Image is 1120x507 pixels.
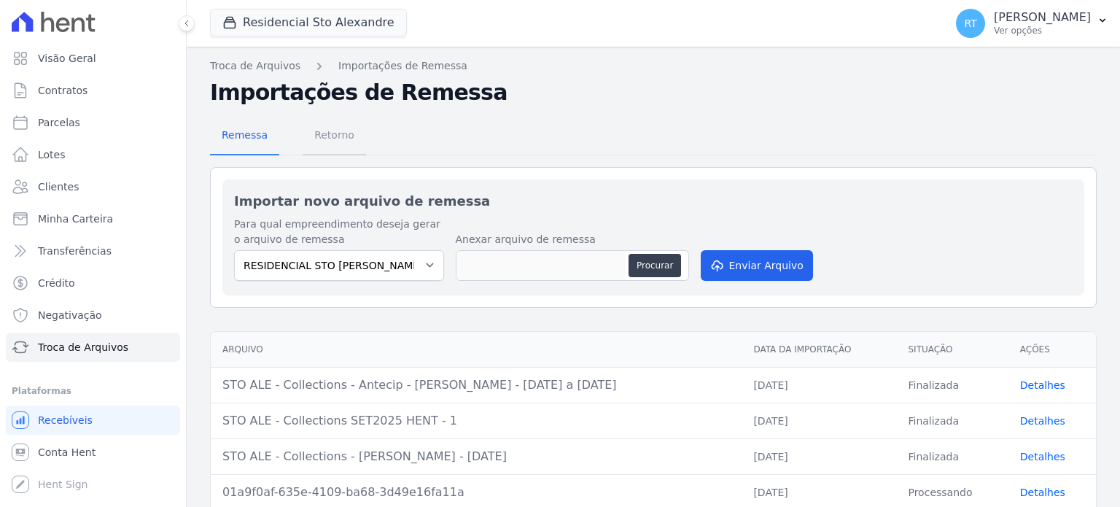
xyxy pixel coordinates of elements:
[6,333,180,362] a: Troca de Arquivos
[964,18,976,28] span: RT
[234,217,444,247] label: Para qual empreendimento deseja gerar o arquivo de remessa
[6,406,180,435] a: Recebíveis
[1020,415,1065,427] a: Detalhes
[38,308,102,322] span: Negativação
[38,147,66,162] span: Lotes
[701,250,813,281] button: Enviar Arquivo
[210,117,279,155] a: Remessa
[742,367,896,403] td: [DATE]
[629,254,681,277] button: Procurar
[6,140,180,169] a: Lotes
[742,438,896,474] td: [DATE]
[210,58,1097,74] nav: Breadcrumb
[303,117,366,155] a: Retorno
[6,44,180,73] a: Visão Geral
[210,58,300,74] a: Troca de Arquivos
[210,9,407,36] button: Residencial Sto Alexandre
[1020,451,1065,463] a: Detalhes
[1020,379,1065,391] a: Detalhes
[896,403,1008,438] td: Finalizada
[38,340,128,355] span: Troca de Arquivos
[6,76,180,105] a: Contratos
[1020,487,1065,498] a: Detalhes
[6,438,180,467] a: Conta Hent
[994,25,1091,36] p: Ver opções
[6,204,180,233] a: Minha Carteira
[38,83,87,98] span: Contratos
[38,115,80,130] span: Parcelas
[38,212,113,226] span: Minha Carteira
[38,244,112,258] span: Transferências
[944,3,1120,44] button: RT [PERSON_NAME] Ver opções
[1008,332,1096,368] th: Ações
[6,108,180,137] a: Parcelas
[38,276,75,290] span: Crédito
[211,332,742,368] th: Arquivo
[456,232,689,247] label: Anexar arquivo de remessa
[742,403,896,438] td: [DATE]
[6,268,180,298] a: Crédito
[222,484,730,501] div: 01a9f0af-635e-4109-ba68-3d49e16fa11a
[742,332,896,368] th: Data da Importação
[222,412,730,430] div: STO ALE - Collections SET2025 HENT - 1
[994,10,1091,25] p: [PERSON_NAME]
[12,382,174,400] div: Plataformas
[896,332,1008,368] th: Situação
[6,172,180,201] a: Clientes
[38,445,96,460] span: Conta Hent
[896,438,1008,474] td: Finalizada
[6,236,180,266] a: Transferências
[234,191,1073,211] h2: Importar novo arquivo de remessa
[306,120,363,150] span: Retorno
[338,58,467,74] a: Importações de Remessa
[38,413,93,427] span: Recebíveis
[38,51,96,66] span: Visão Geral
[213,120,276,150] span: Remessa
[210,80,1097,106] h2: Importações de Remessa
[6,301,180,330] a: Negativação
[222,376,730,394] div: STO ALE - Collections - Antecip - [PERSON_NAME] - [DATE] a [DATE]
[38,179,79,194] span: Clientes
[896,367,1008,403] td: Finalizada
[222,448,730,465] div: STO ALE - Collections - [PERSON_NAME] - [DATE]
